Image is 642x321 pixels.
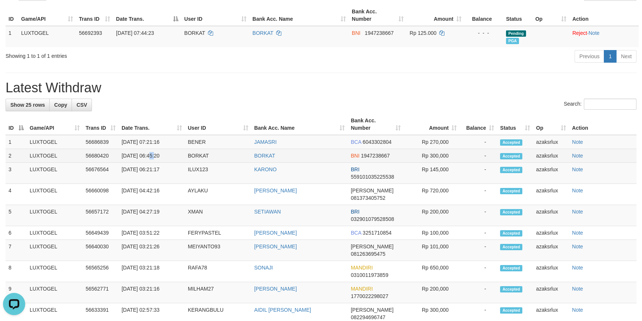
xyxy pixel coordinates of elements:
th: Status [503,5,532,26]
span: Copy 082294696747 to clipboard [351,314,385,320]
span: Copy 081263695475 to clipboard [351,251,385,257]
th: Bank Acc. Number: activate to sort column ascending [348,114,404,135]
a: Next [616,50,636,63]
th: Balance: activate to sort column ascending [460,114,497,135]
span: Accepted [500,167,522,173]
th: Action [569,5,639,26]
td: FERYPASTEL [185,226,251,240]
span: Accepted [500,188,522,194]
td: - [460,240,497,261]
a: 1 [604,50,616,63]
a: SETIAWAN [254,209,281,215]
a: Note [572,265,583,271]
h1: Latest Withdraw [6,80,636,95]
td: [DATE] 04:42:16 [119,184,185,205]
span: Copy 1770022298027 to clipboard [351,293,388,299]
a: Note [589,30,600,36]
th: Amount: activate to sort column ascending [404,114,460,135]
span: Accepted [500,265,522,271]
td: [DATE] 03:51:22 [119,226,185,240]
td: azaksrlux [533,240,569,261]
td: - [460,149,497,163]
td: - [460,205,497,226]
a: Note [572,139,583,145]
td: azaksrlux [533,261,569,282]
th: Balance [464,5,503,26]
input: Search: [584,99,636,110]
td: 7 [6,240,27,261]
a: Note [572,307,583,313]
td: Rp 200,000 [404,205,460,226]
td: 56680420 [83,149,119,163]
th: User ID: activate to sort column ascending [181,5,249,26]
a: Note [572,188,583,193]
div: Showing 1 to 1 of 1 entries [6,49,262,60]
a: Reject [572,30,587,36]
span: Copy 0310011973859 to clipboard [351,272,388,278]
td: RAFA78 [185,261,251,282]
td: MEIYANTO93 [185,240,251,261]
td: 56686839 [83,135,119,149]
span: [PERSON_NAME] [351,307,393,313]
a: [PERSON_NAME] [254,286,297,292]
div: - - - [467,29,500,37]
td: Rp 650,000 [404,261,460,282]
span: Accepted [500,286,522,292]
a: Note [572,166,583,172]
td: Rp 300,000 [404,149,460,163]
td: AYLAKU [185,184,251,205]
th: ID [6,5,18,26]
td: BORKAT [185,149,251,163]
span: BNI [352,30,360,36]
td: 56676564 [83,163,119,184]
td: azaksrlux [533,282,569,303]
td: XMAN [185,205,251,226]
th: Op: activate to sort column ascending [533,114,569,135]
a: CSV [72,99,92,111]
td: 1 [6,26,18,47]
span: BCA [351,139,361,145]
span: Copy 032901079528508 to clipboard [351,216,394,222]
td: Rp 720,000 [404,184,460,205]
a: JAMASRI [254,139,277,145]
td: azaksrlux [533,163,569,184]
span: [DATE] 07:44:23 [116,30,154,36]
td: Rp 145,000 [404,163,460,184]
a: [PERSON_NAME] [254,230,297,236]
a: BORKAT [252,30,273,36]
span: Copy 6043302804 to clipboard [363,139,391,145]
span: [PERSON_NAME] [351,188,393,193]
span: MANDIRI [351,265,373,271]
span: BRI [351,209,359,215]
td: LUXTOGEL [27,282,83,303]
span: Accepted [500,230,522,236]
button: Open LiveChat chat widget [3,3,25,25]
td: Rp 100,000 [404,226,460,240]
th: Bank Acc. Number: activate to sort column ascending [349,5,407,26]
td: 56562771 [83,282,119,303]
td: - [460,226,497,240]
td: 5 [6,205,27,226]
td: [DATE] 06:21:17 [119,163,185,184]
th: Status: activate to sort column ascending [497,114,533,135]
td: - [460,184,497,205]
span: Accepted [500,307,522,314]
td: [DATE] 03:21:18 [119,261,185,282]
td: LUXTOGEL [18,26,76,47]
td: LUXTOGEL [27,240,83,261]
td: azaksrlux [533,205,569,226]
a: Show 25 rows [6,99,50,111]
th: Date Trans.: activate to sort column descending [113,5,181,26]
td: LUXTOGEL [27,135,83,149]
td: 2 [6,149,27,163]
td: [DATE] 04:27:19 [119,205,185,226]
td: azaksrlux [533,135,569,149]
td: LUXTOGEL [27,149,83,163]
td: LUXTOGEL [27,163,83,184]
span: BORKAT [184,30,205,36]
td: LUXTOGEL [27,205,83,226]
td: [DATE] 06:45:20 [119,149,185,163]
span: BCA [351,230,361,236]
td: · [569,26,639,47]
td: Rp 270,000 [404,135,460,149]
